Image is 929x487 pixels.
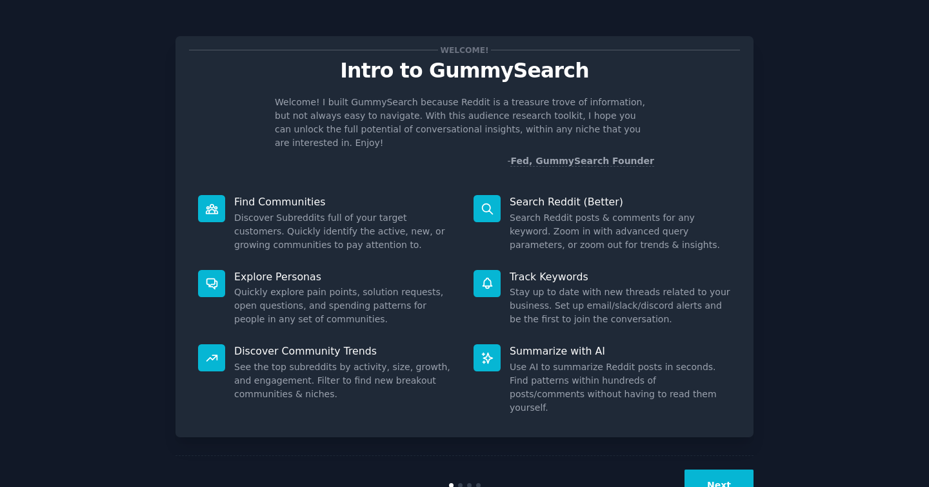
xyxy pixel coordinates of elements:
[507,154,654,168] div: -
[510,360,731,415] dd: Use AI to summarize Reddit posts in seconds. Find patterns within hundreds of posts/comments with...
[234,270,455,284] p: Explore Personas
[234,344,455,358] p: Discover Community Trends
[234,211,455,252] dd: Discover Subreddits full of your target customers. Quickly identify the active, new, or growing c...
[510,156,654,167] a: Fed, GummySearch Founder
[275,96,654,150] p: Welcome! I built GummySearch because Reddit is a treasure trove of information, but not always ea...
[510,211,731,252] dd: Search Reddit posts & comments for any keyword. Zoom in with advanced query parameters, or zoom o...
[234,285,455,326] dd: Quickly explore pain points, solution requests, open questions, and spending patterns for people ...
[510,270,731,284] p: Track Keywords
[189,59,740,82] p: Intro to GummySearch
[510,195,731,209] p: Search Reddit (Better)
[234,195,455,209] p: Find Communities
[438,43,491,57] span: Welcome!
[510,285,731,326] dd: Stay up to date with new threads related to your business. Set up email/slack/discord alerts and ...
[234,360,455,401] dd: See the top subreddits by activity, size, growth, and engagement. Filter to find new breakout com...
[510,344,731,358] p: Summarize with AI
